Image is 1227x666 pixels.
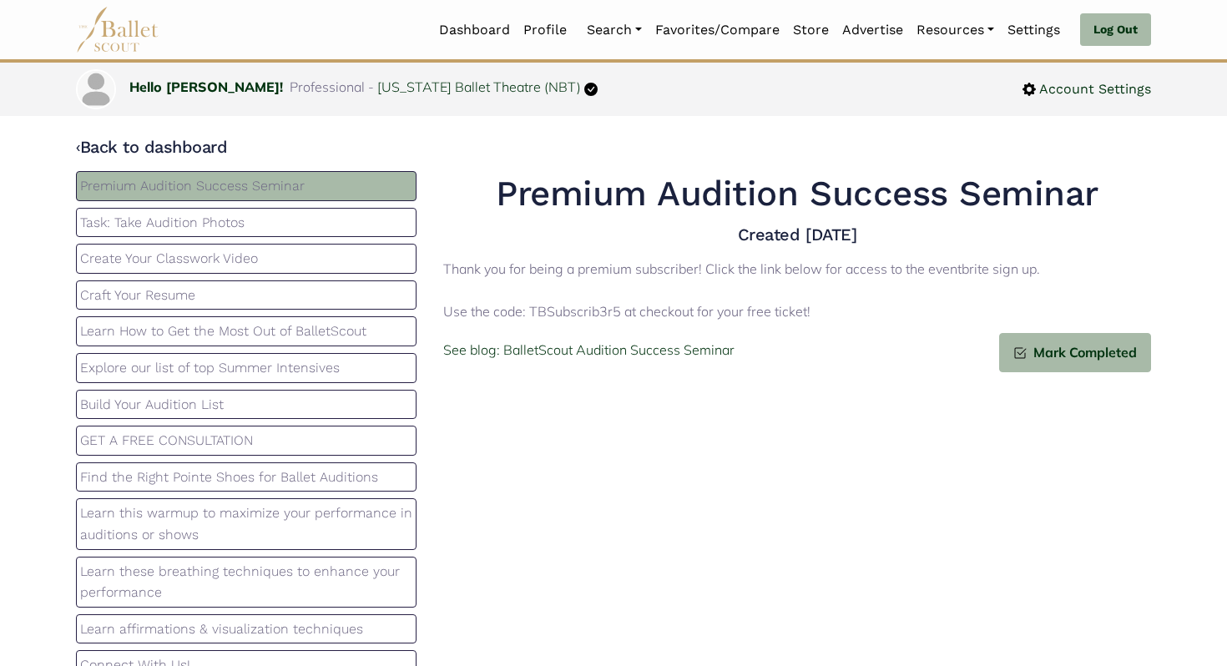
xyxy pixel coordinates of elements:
p: Find the Right Pointe Shoes for Ballet Auditions [80,467,412,488]
p: Task: Take Audition Photos [80,212,412,234]
p: Premium Audition Success Seminar [80,175,412,197]
p: Learn How to Get the Most Out of BalletScout [80,320,412,342]
p: Thank you for being a premium subscriber! Click the link below for access to the eventbrite sign ... [443,259,1151,323]
a: Profile [517,13,573,48]
a: Log Out [1080,13,1151,47]
a: Hello [PERSON_NAME]! [129,78,283,95]
p: GET A FREE CONSULTATION [80,430,412,452]
p: Create Your Classwork Video [80,248,412,270]
p: Explore our list of top Summer Intensives [80,357,412,379]
a: Account Settings [1022,78,1151,100]
span: - [368,78,374,95]
a: Advertise [836,13,910,48]
a: ‹Back to dashboard [76,137,227,157]
p: Learn this warmup to maximize your performance in auditions or shows [80,502,412,545]
img: profile picture [78,71,114,108]
h4: Created [DATE] [443,224,1151,245]
p: Learn affirmations & visualization techniques [80,618,412,640]
span: Mark Completed [1027,342,1137,364]
a: Dashboard [432,13,517,48]
p: Learn these breathing techniques to enhance your performance [80,561,412,603]
p: Build Your Audition List [80,394,412,416]
span: Professional [290,78,365,95]
a: [US_STATE] Ballet Theatre (NBT) [377,78,581,95]
a: Favorites/Compare [649,13,786,48]
a: Resources [910,13,1001,48]
a: Search [580,13,649,48]
code: ‹ [76,136,80,157]
a: Settings [1001,13,1067,48]
a: Store [786,13,836,48]
p: Craft Your Resume [80,285,412,306]
h1: Premium Audition Success Seminar [443,171,1151,217]
span: Account Settings [1036,78,1151,100]
a: See blog: BalletScout Audition Success Seminar [443,340,735,361]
